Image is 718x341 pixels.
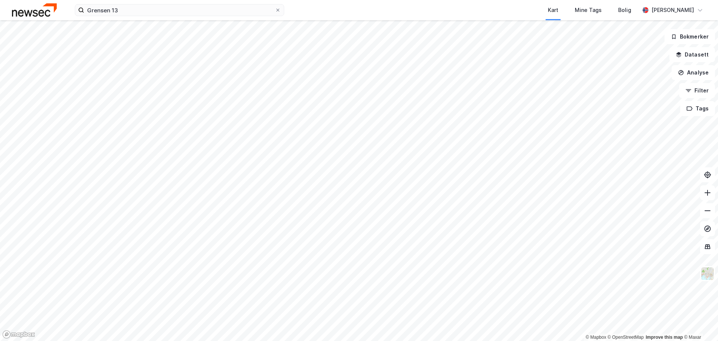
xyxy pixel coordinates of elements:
[669,47,715,62] button: Datasett
[665,29,715,44] button: Bokmerker
[586,335,606,340] a: Mapbox
[679,83,715,98] button: Filter
[12,3,57,16] img: newsec-logo.f6e21ccffca1b3a03d2d.png
[84,4,275,16] input: Søk på adresse, matrikkel, gårdeiere, leietakere eller personer
[618,6,631,15] div: Bolig
[608,335,644,340] a: OpenStreetMap
[548,6,558,15] div: Kart
[651,6,694,15] div: [PERSON_NAME]
[575,6,602,15] div: Mine Tags
[700,267,715,281] img: Z
[2,330,35,339] a: Mapbox homepage
[646,335,683,340] a: Improve this map
[680,101,715,116] button: Tags
[681,305,718,341] iframe: Chat Widget
[672,65,715,80] button: Analyse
